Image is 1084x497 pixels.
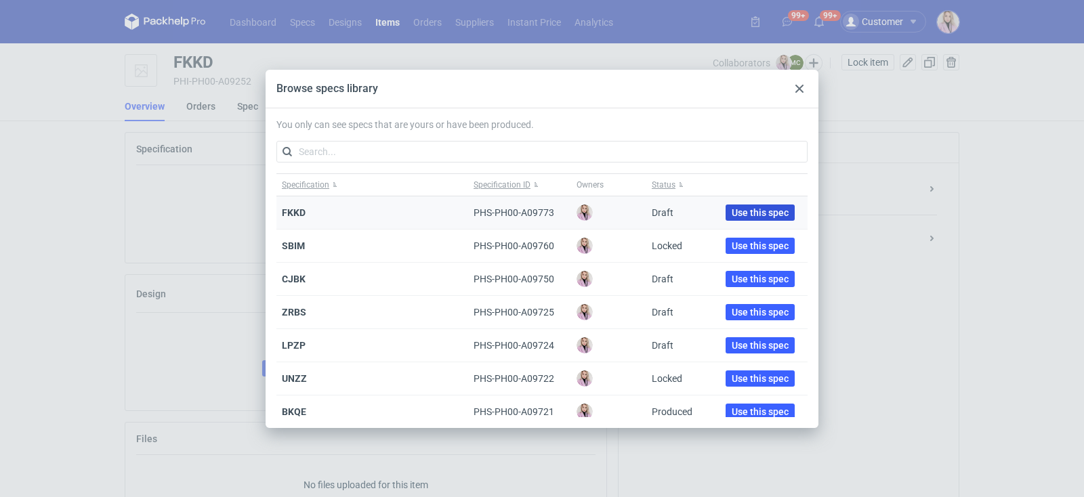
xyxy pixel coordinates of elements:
div: Browse specs library [276,81,378,96]
button: Use this spec [726,238,795,254]
div: UNZZ [276,362,468,395]
div: PHS-PH00-A09722 [468,362,571,395]
div: ZRBS [276,296,468,329]
span: LPZP [282,340,306,351]
div: PHS-PH00-A09750 [468,263,571,296]
div: BKQE [276,395,468,429]
img: Klaudia Wiśniewska [577,304,593,320]
button: Use this spec [726,204,795,221]
div: PHS-PH00-A09725 [468,296,571,329]
div: LPZP [276,329,468,362]
span: CJBK [282,274,306,284]
button: Use this spec [726,271,795,287]
span: FKKD [282,207,306,218]
span: Owners [577,179,604,190]
span: ZRBS [282,307,306,318]
div: Locked [652,239,682,253]
p: You only can see specs that are yours or have been produced. [276,119,808,130]
span: Use this spec [732,307,789,317]
button: Use this spec [726,370,795,387]
div: Locked [652,372,682,385]
div: PHS-PH00-A09725 [474,305,554,319]
span: Use this spec [732,274,789,284]
img: Klaudia Wiśniewska [577,204,593,221]
img: Klaudia Wiśniewska [577,271,593,287]
div: Draft [652,206,673,219]
div: FKKD [276,196,468,230]
div: PHS-PH00-A09760 [468,230,571,263]
input: Search... [276,141,808,163]
img: Klaudia Wiśniewska [577,337,593,353]
div: PHS-PH00-A09760 [474,239,554,253]
div: Produced [652,405,692,418]
span: UNZZ [282,373,307,384]
div: Draft [652,305,673,319]
img: Klaudia Wiśniewska [577,370,593,387]
span: Use this spec [732,341,789,350]
span: Use this spec [732,407,789,416]
button: Specification ID [468,174,571,196]
div: CJBK [276,263,468,296]
div: Draft [652,339,673,352]
img: Klaudia Wiśniewska [577,404,593,420]
button: Status [646,174,713,196]
div: Draft [652,272,673,286]
div: PHS-PH00-A09724 [468,329,571,362]
span: BKQE [282,406,306,417]
span: Status [652,179,675,190]
div: PHS-PH00-A09773 [468,196,571,230]
div: PHS-PH00-A09773 [474,206,554,219]
span: Use this spec [732,241,789,251]
span: Specification ID [474,179,530,190]
img: Klaudia Wiśniewska [577,238,593,254]
button: Specification [276,174,468,196]
div: PHS-PH00-A09721 [468,395,571,429]
button: Use this spec [726,304,795,320]
span: Use this spec [732,374,789,383]
div: SBIM [276,230,468,263]
span: SBIM [282,240,305,251]
div: PHS-PH00-A09724 [474,339,554,352]
span: Use this spec [732,208,789,217]
div: PHS-PH00-A09750 [474,272,554,286]
button: Use this spec [726,404,795,420]
button: Use this spec [726,337,795,353]
div: PHS-PH00-A09722 [474,372,554,385]
span: Specification [282,179,329,190]
div: PHS-PH00-A09721 [474,405,554,418]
